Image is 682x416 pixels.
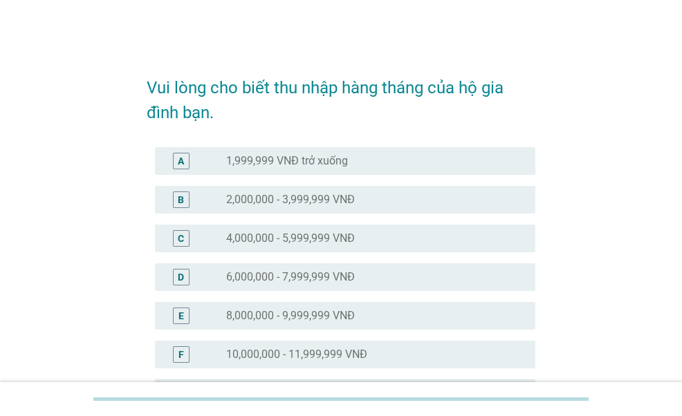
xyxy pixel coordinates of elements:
div: F [178,347,184,361]
div: B [178,192,184,207]
label: 8,000,000 - 9,999,999 VNĐ [226,309,355,323]
div: A [178,153,184,168]
div: C [178,231,184,245]
label: 1,999,999 VNĐ trở xuống [226,154,348,168]
label: 6,000,000 - 7,999,999 VNĐ [226,270,355,284]
label: 2,000,000 - 3,999,999 VNĐ [226,193,355,207]
div: E [178,308,184,323]
div: D [178,270,184,284]
h2: Vui lòng cho biết thu nhập hàng tháng của hộ gia đình bạn. [147,62,535,125]
label: 4,000,000 - 5,999,999 VNĐ [226,231,355,245]
label: 10,000,000 - 11,999,999 VNĐ [226,348,367,361]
